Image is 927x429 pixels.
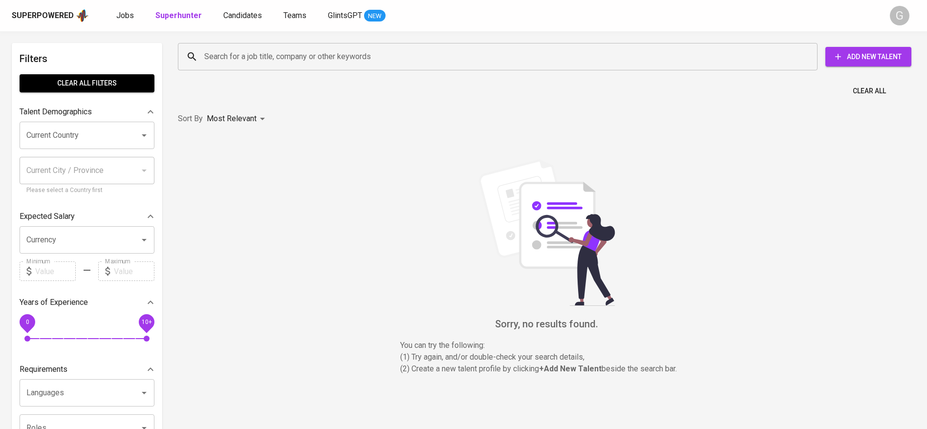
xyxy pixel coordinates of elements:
b: + Add New Talent [539,364,602,373]
span: NEW [364,11,386,21]
a: GlintsGPT NEW [328,10,386,22]
p: Sort By [178,113,203,125]
a: Jobs [116,10,136,22]
span: Candidates [223,11,262,20]
h6: Filters [20,51,154,66]
span: GlintsGPT [328,11,362,20]
button: Add New Talent [825,47,911,66]
h6: Sorry, no results found. [178,316,915,332]
p: Talent Demographics [20,106,92,118]
p: Please select a Country first [26,186,148,195]
p: Most Relevant [207,113,257,125]
a: Teams [283,10,308,22]
img: app logo [76,8,89,23]
span: Clear All filters [27,77,147,89]
b: Superhunter [155,11,202,20]
div: Talent Demographics [20,102,154,122]
div: G [890,6,909,25]
a: Candidates [223,10,264,22]
a: Superpoweredapp logo [12,8,89,23]
p: You can try the following : [400,340,693,351]
span: 0 [25,319,29,325]
input: Value [35,261,76,281]
span: Clear All [853,85,886,97]
input: Value [114,261,154,281]
button: Open [137,386,151,400]
div: Superpowered [12,10,74,21]
p: Years of Experience [20,297,88,308]
p: Requirements [20,364,67,375]
span: Add New Talent [833,51,904,63]
p: (2) Create a new talent profile by clicking beside the search bar. [400,363,693,375]
button: Clear All filters [20,74,154,92]
span: Jobs [116,11,134,20]
p: Expected Salary [20,211,75,222]
img: file_searching.svg [474,159,620,306]
div: Expected Salary [20,207,154,226]
div: Years of Experience [20,293,154,312]
span: 10+ [141,319,151,325]
button: Open [137,233,151,247]
p: (1) Try again, and/or double-check your search details, [400,351,693,363]
button: Clear All [849,82,890,100]
div: Requirements [20,360,154,379]
div: Most Relevant [207,110,268,128]
a: Superhunter [155,10,204,22]
span: Teams [283,11,306,20]
button: Open [137,129,151,142]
